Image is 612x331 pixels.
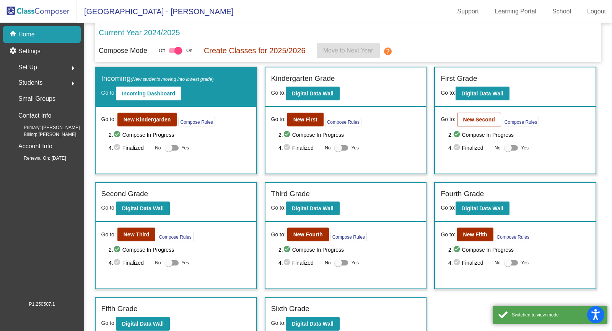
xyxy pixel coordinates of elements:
[495,144,500,151] span: No
[109,245,250,254] span: 2. Compose In Progress
[131,77,214,82] span: (New students moving into lowest grade)
[448,143,491,152] span: 4. Finalized
[11,131,76,138] span: Billing: [PERSON_NAME]
[453,245,462,254] mat-icon: check_circle
[124,231,150,238] b: New Third
[76,5,233,18] span: [GEOGRAPHIC_DATA] - [PERSON_NAME]
[271,320,286,326] span: Go to:
[330,232,367,241] button: Compose Rules
[101,303,138,315] label: Fifth Grade
[113,245,122,254] mat-icon: check_circle
[11,155,66,162] span: Renewal On: [DATE]
[451,5,485,18] a: Support
[325,117,361,126] button: Compose Rules
[287,113,324,126] button: New First
[101,115,116,123] span: Go to:
[448,130,590,139] span: 2. Compose In Progress
[178,117,215,126] button: Compose Rules
[271,188,310,200] label: Third Grade
[68,64,78,73] mat-icon: arrow_right
[383,47,392,56] mat-icon: help
[122,321,164,327] b: Digital Data Wall
[581,5,612,18] a: Logout
[9,47,18,56] mat-icon: settings
[287,228,329,241] button: New Fourth
[283,143,292,152] mat-icon: check_circle
[271,115,286,123] span: Go to:
[441,73,477,84] label: First Grade
[286,202,340,215] button: Digital Data Wall
[456,87,509,100] button: Digital Data Wall
[351,258,359,267] span: Yes
[271,303,309,315] label: Sixth Grade
[292,90,334,97] b: Digital Data Wall
[109,130,250,139] span: 2. Compose In Progress
[462,205,503,211] b: Digital Data Wall
[283,245,292,254] mat-icon: check_circle
[18,93,55,104] p: Small Groups
[271,205,286,211] span: Go to:
[495,232,531,241] button: Compose Rules
[18,77,42,88] span: Students
[9,30,18,39] mat-icon: home
[101,73,214,84] label: Incoming
[117,113,177,126] button: New Kindergarden
[113,143,122,152] mat-icon: check_circle
[155,259,161,266] span: No
[203,45,305,56] p: Create Classes for 2025/2026
[441,188,484,200] label: Fourth Grade
[159,47,165,54] span: Off
[441,231,455,239] span: Go to:
[521,258,529,267] span: Yes
[155,144,161,151] span: No
[283,258,292,267] mat-icon: check_circle
[283,130,292,139] mat-icon: check_circle
[462,90,503,97] b: Digital Data Wall
[18,110,51,121] p: Contact Info
[286,317,340,331] button: Digital Data Wall
[286,87,340,100] button: Digital Data Wall
[448,245,590,254] span: 2. Compose In Progress
[11,124,80,131] span: Primary: [PERSON_NAME]
[18,47,41,56] p: Settings
[278,130,420,139] span: 2. Compose In Progress
[271,90,286,96] span: Go to:
[101,205,116,211] span: Go to:
[457,113,501,126] button: New Second
[325,144,330,151] span: No
[101,231,116,239] span: Go to:
[293,231,323,238] b: New Fourth
[18,62,37,73] span: Set Up
[293,116,317,123] b: New First
[182,258,189,267] span: Yes
[182,143,189,152] span: Yes
[456,202,509,215] button: Digital Data Wall
[441,205,455,211] span: Go to:
[463,116,495,123] b: New Second
[448,258,491,267] span: 4. Finalized
[116,202,170,215] button: Digital Data Wall
[18,141,52,152] p: Account Info
[503,117,539,126] button: Compose Rules
[521,143,529,152] span: Yes
[116,87,181,100] button: Incoming Dashboard
[109,143,151,152] span: 4. Finalized
[99,46,147,56] p: Compose Mode
[122,90,175,97] b: Incoming Dashboard
[101,188,148,200] label: Second Grade
[113,130,122,139] mat-icon: check_circle
[68,79,78,88] mat-icon: arrow_right
[453,130,462,139] mat-icon: check_circle
[351,143,359,152] span: Yes
[18,30,35,39] p: Home
[317,43,380,58] button: Move to Next Year
[292,321,334,327] b: Digital Data Wall
[124,116,171,123] b: New Kindergarden
[271,73,335,84] label: Kindergarten Grade
[278,143,321,152] span: 4. Finalized
[278,245,420,254] span: 2. Compose In Progress
[109,258,151,267] span: 4. Finalized
[271,231,286,239] span: Go to:
[101,320,116,326] span: Go to:
[453,143,462,152] mat-icon: check_circle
